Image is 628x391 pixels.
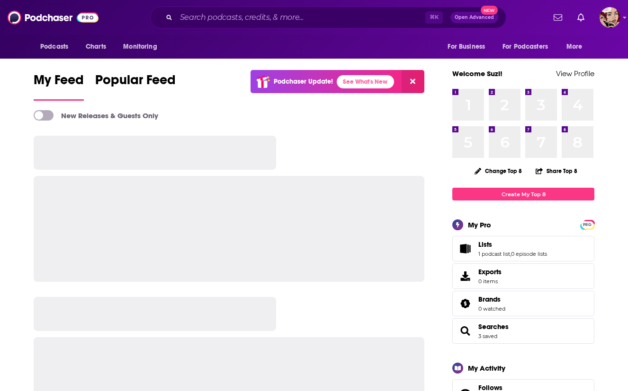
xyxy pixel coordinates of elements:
span: Lists [452,236,594,261]
a: PRO [582,221,593,228]
button: open menu [117,38,169,56]
input: Search podcasts, credits, & more... [176,10,425,25]
a: My Feed [34,72,84,101]
a: Exports [452,263,594,289]
a: 0 episode lists [511,251,547,257]
span: Monitoring [123,40,157,53]
span: Searches [452,318,594,344]
span: Charts [86,40,106,53]
a: Lists [456,242,475,255]
span: For Business [448,40,485,53]
button: open menu [441,38,497,56]
p: Podchaser Update! [274,78,333,86]
span: Logged in as NBM-Suzi [600,7,620,28]
span: New [481,6,498,15]
div: My Pro [468,220,491,229]
span: Open Advanced [455,15,494,20]
a: Charts [80,38,112,56]
a: Show notifications dropdown [550,9,566,26]
span: , [510,251,511,257]
a: 3 saved [478,333,497,339]
a: Searches [478,322,509,331]
span: More [566,40,583,53]
div: My Activity [468,364,505,373]
span: For Podcasters [502,40,548,53]
img: Podchaser - Follow, Share and Rate Podcasts [8,9,99,26]
span: PRO [582,221,593,228]
a: Popular Feed [95,72,176,101]
span: My Feed [34,72,84,94]
span: Brands [452,291,594,316]
button: Show profile menu [600,7,620,28]
span: ⌘ K [425,11,443,24]
img: User Profile [600,7,620,28]
span: Podcasts [40,40,68,53]
a: Brands [456,297,475,310]
span: Brands [478,295,501,304]
button: open menu [560,38,594,56]
span: Exports [456,269,475,283]
span: Popular Feed [95,72,176,94]
a: View Profile [556,69,594,78]
button: open menu [34,38,81,56]
span: 0 items [478,278,502,285]
button: Open AdvancedNew [450,12,498,23]
a: Brands [478,295,505,304]
button: Change Top 8 [469,165,528,177]
a: Create My Top 8 [452,188,594,200]
a: 1 podcast list [478,251,510,257]
button: Share Top 8 [535,162,578,180]
a: See What's New [337,75,394,88]
a: Show notifications dropdown [574,9,588,26]
a: Searches [456,324,475,338]
a: Welcome Suzi! [452,69,502,78]
span: Lists [478,240,492,249]
button: open menu [496,38,562,56]
div: Search podcasts, credits, & more... [150,7,506,28]
a: New Releases & Guests Only [34,110,158,121]
a: Lists [478,240,547,249]
a: 0 watched [478,305,505,312]
span: Exports [478,268,502,276]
